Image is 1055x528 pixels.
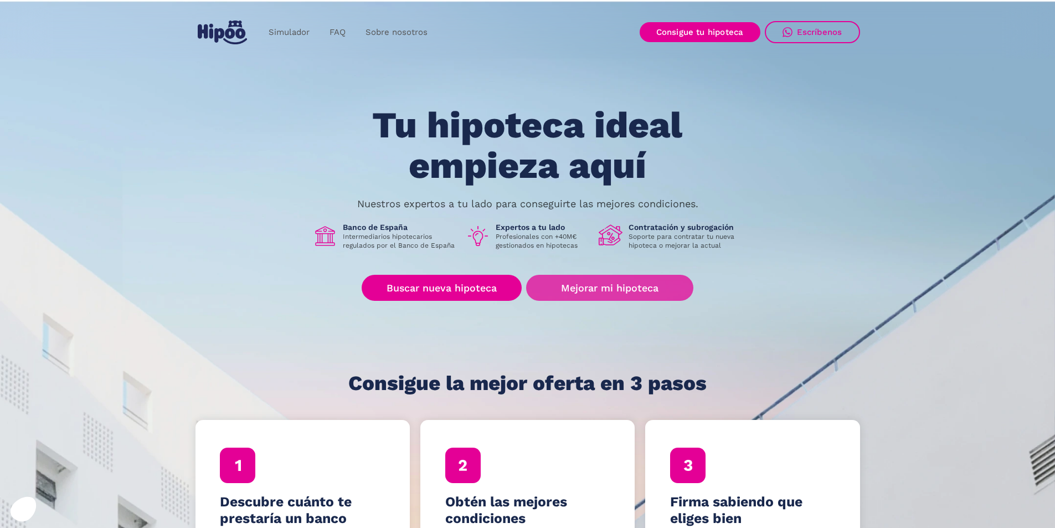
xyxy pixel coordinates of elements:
a: Mejorar mi hipoteca [526,275,693,301]
h1: Tu hipoteca ideal empieza aquí [317,105,737,186]
a: home [195,16,250,49]
h4: Firma sabiendo que eliges bien [670,494,835,527]
h1: Banco de España [343,222,457,232]
h1: Contratación y subrogación [629,222,743,232]
p: Nuestros expertos a tu lado para conseguirte las mejores condiciones. [357,199,698,208]
a: Buscar nueva hipoteca [362,275,522,301]
a: Consigue tu hipoteca [640,22,760,42]
a: Escríbenos [765,21,860,43]
h4: Obtén las mejores condiciones [445,494,610,527]
a: Simulador [259,22,320,43]
p: Intermediarios hipotecarios regulados por el Banco de España [343,232,457,250]
p: Profesionales con +40M€ gestionados en hipotecas [496,232,590,250]
h1: Expertos a tu lado [496,222,590,232]
p: Soporte para contratar tu nueva hipoteca o mejorar la actual [629,232,743,250]
h4: Descubre cuánto te prestaría un banco [220,494,385,527]
div: Escríbenos [797,27,842,37]
a: Sobre nosotros [356,22,438,43]
h1: Consigue la mejor oferta en 3 pasos [348,372,707,394]
a: FAQ [320,22,356,43]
